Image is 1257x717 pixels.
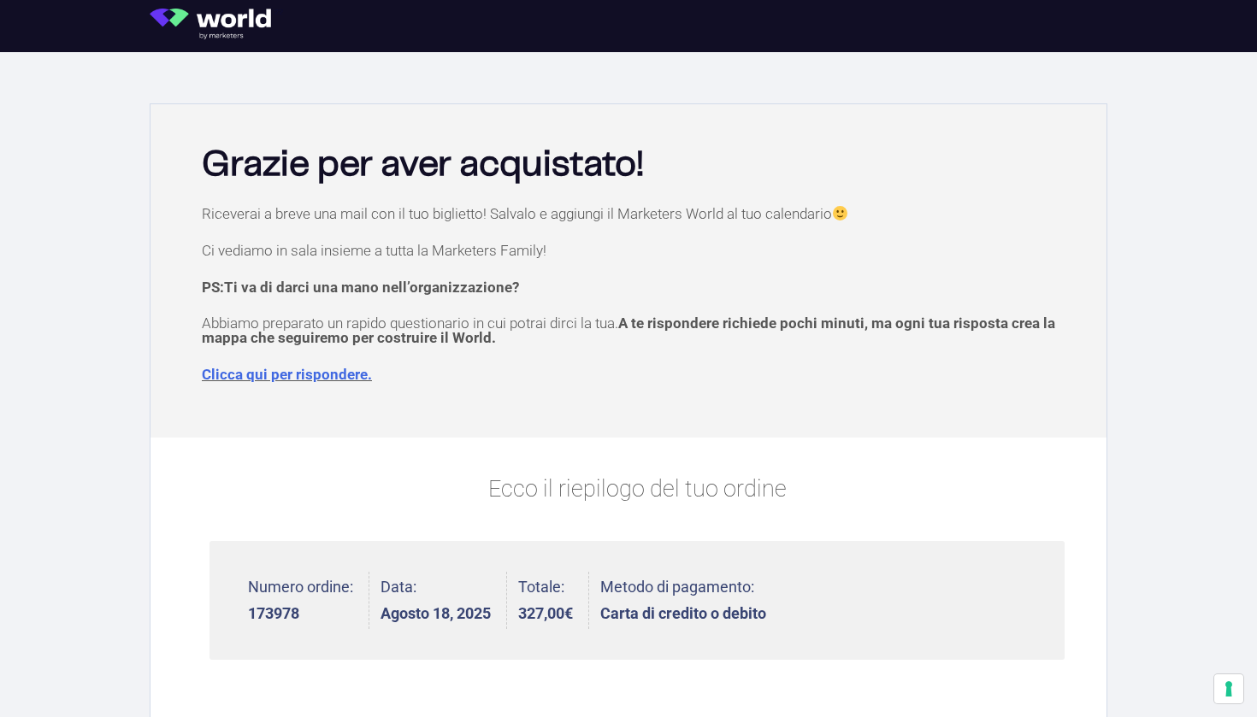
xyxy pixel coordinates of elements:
[202,148,644,182] b: Grazie per aver acquistato!
[202,366,372,383] a: Clicca qui per rispondere.
[600,606,766,621] strong: Carta di credito o debito
[381,606,491,621] strong: Agosto 18, 2025
[224,279,519,296] span: Ti va di darci una mano nell’organizzazione?
[248,606,353,621] strong: 173978
[202,244,1072,258] p: Ci vediamo in sala insieme a tutta la Marketers Family!
[600,572,766,629] li: Metodo di pagamento:
[1214,674,1243,703] button: Le tue preferenze relative al consenso per le tecnologie di tracciamento
[564,604,573,622] span: €
[248,572,369,629] li: Numero ordine:
[202,279,519,296] strong: PS:
[202,206,1072,221] p: Riceverai a breve una mail con il tuo biglietto! Salvalo e aggiungi il Marketers World al tuo cal...
[209,472,1065,507] p: Ecco il riepilogo del tuo ordine
[381,572,507,629] li: Data:
[518,604,573,622] bdi: 327,00
[833,206,847,220] img: 🙂
[202,316,1072,345] p: Abbiamo preparato un rapido questionario in cui potrai dirci la tua.
[202,314,1055,346] span: A te rispondere richiede pochi minuti, ma ogni tua risposta crea la mappa che seguiremo per costr...
[518,572,589,629] li: Totale:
